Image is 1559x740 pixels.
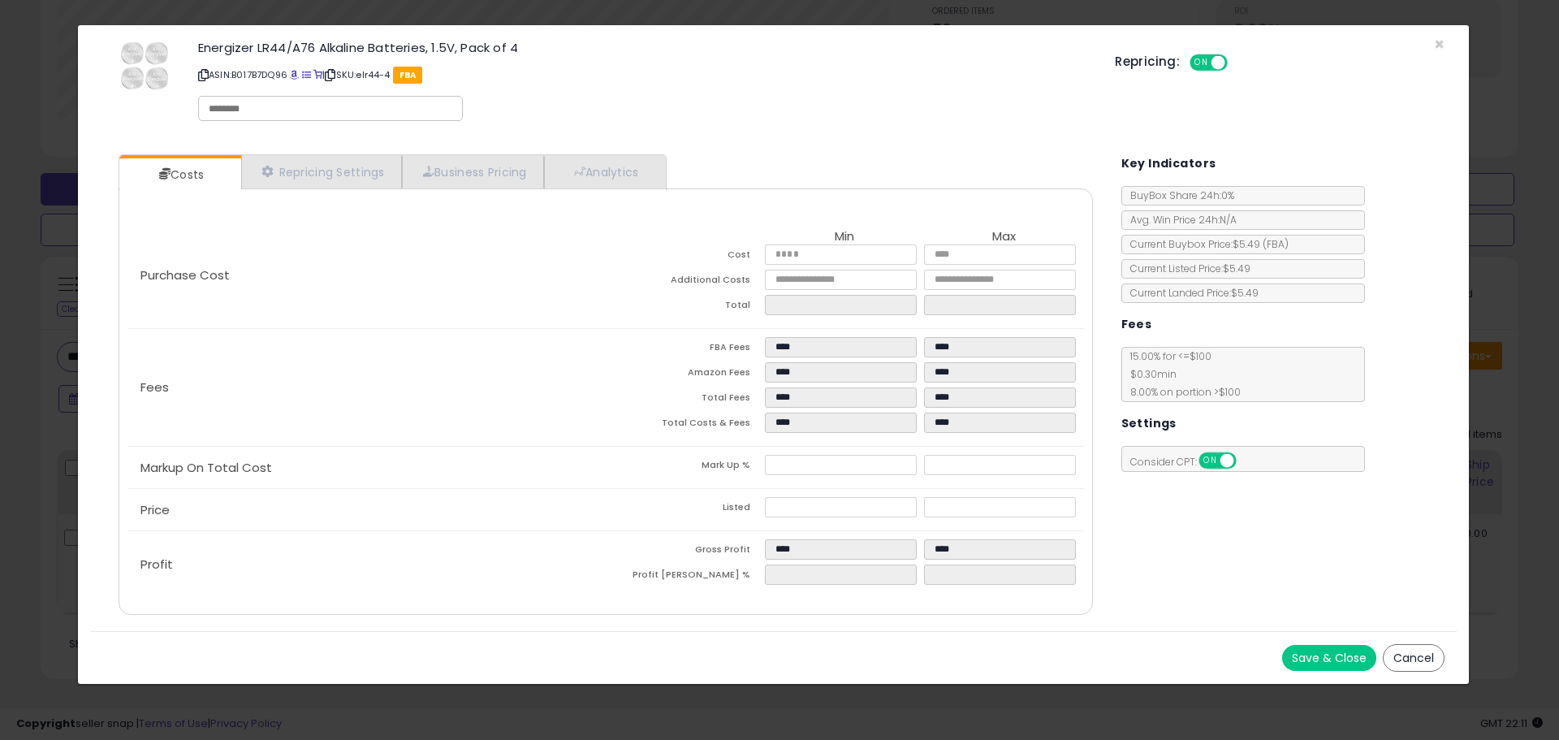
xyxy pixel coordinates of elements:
[1233,237,1289,251] span: $5.49
[402,155,544,188] a: Business Pricing
[1200,454,1220,468] span: ON
[606,337,765,362] td: FBA Fees
[1263,237,1289,251] span: ( FBA )
[1122,349,1241,399] span: 15.00 % for <= $100
[1122,262,1250,275] span: Current Listed Price: $5.49
[1122,455,1258,469] span: Consider CPT:
[606,413,765,438] td: Total Costs & Fees
[313,68,322,81] a: Your listing only
[119,158,240,191] a: Costs
[198,41,1090,54] h3: Energizer LR44/A76 Alkaline Batteries, 1.5V, Pack of 4
[606,539,765,565] td: Gross Profit
[606,565,765,590] td: Profit [PERSON_NAME] %
[120,41,169,90] img: 31Q4Z6OirnL._SL60_.jpg
[1191,56,1211,70] span: ON
[127,558,606,571] p: Profit
[198,62,1090,88] p: ASIN: B017B7DQ96 | SKU: elr44-4
[127,381,606,394] p: Fees
[1282,645,1376,671] button: Save & Close
[1233,454,1259,468] span: OFF
[1121,413,1177,434] h5: Settings
[606,295,765,320] td: Total
[241,155,402,188] a: Repricing Settings
[606,497,765,522] td: Listed
[544,155,664,188] a: Analytics
[127,461,606,474] p: Markup On Total Cost
[1225,56,1251,70] span: OFF
[393,67,423,84] span: FBA
[1122,237,1289,251] span: Current Buybox Price:
[1115,55,1180,68] h5: Repricing:
[1122,188,1234,202] span: BuyBox Share 24h: 0%
[1122,385,1241,399] span: 8.00 % on portion > $100
[1122,213,1237,227] span: Avg. Win Price 24h: N/A
[606,362,765,387] td: Amazon Fees
[290,68,299,81] a: BuyBox page
[1122,367,1177,381] span: $0.30 min
[127,504,606,517] p: Price
[924,230,1083,245] th: Max
[127,269,606,282] p: Purchase Cost
[765,230,924,245] th: Min
[606,270,765,295] td: Additional Costs
[1121,314,1152,335] h5: Fees
[1383,644,1445,672] button: Cancel
[606,245,765,270] td: Cost
[1122,286,1259,300] span: Current Landed Price: $5.49
[1434,32,1445,56] span: ×
[606,387,765,413] td: Total Fees
[302,68,311,81] a: All offer listings
[1121,154,1216,174] h5: Key Indicators
[606,455,765,480] td: Mark Up %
